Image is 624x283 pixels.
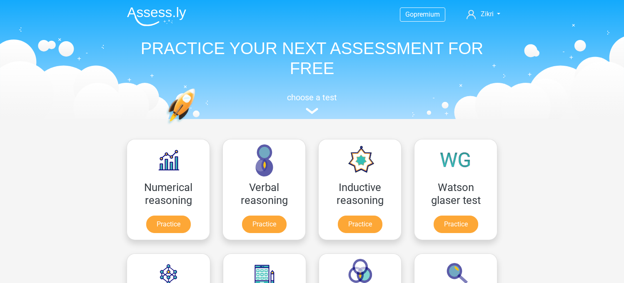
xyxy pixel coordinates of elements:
img: practice [166,88,227,164]
a: Zikri [463,9,504,19]
h1: PRACTICE YOUR NEXT ASSESSMENT FOR FREE [120,38,504,78]
span: Go [405,10,414,18]
h5: choose a test [120,92,504,102]
img: assessment [306,108,318,114]
a: Practice [146,216,191,233]
span: Zikri [481,10,494,18]
a: Practice [338,216,382,233]
a: Practice [434,216,478,233]
a: choose a test [120,92,504,114]
a: Practice [242,216,287,233]
a: Gopremium [400,9,445,20]
img: Assessly [127,7,186,26]
span: premium [414,10,440,18]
